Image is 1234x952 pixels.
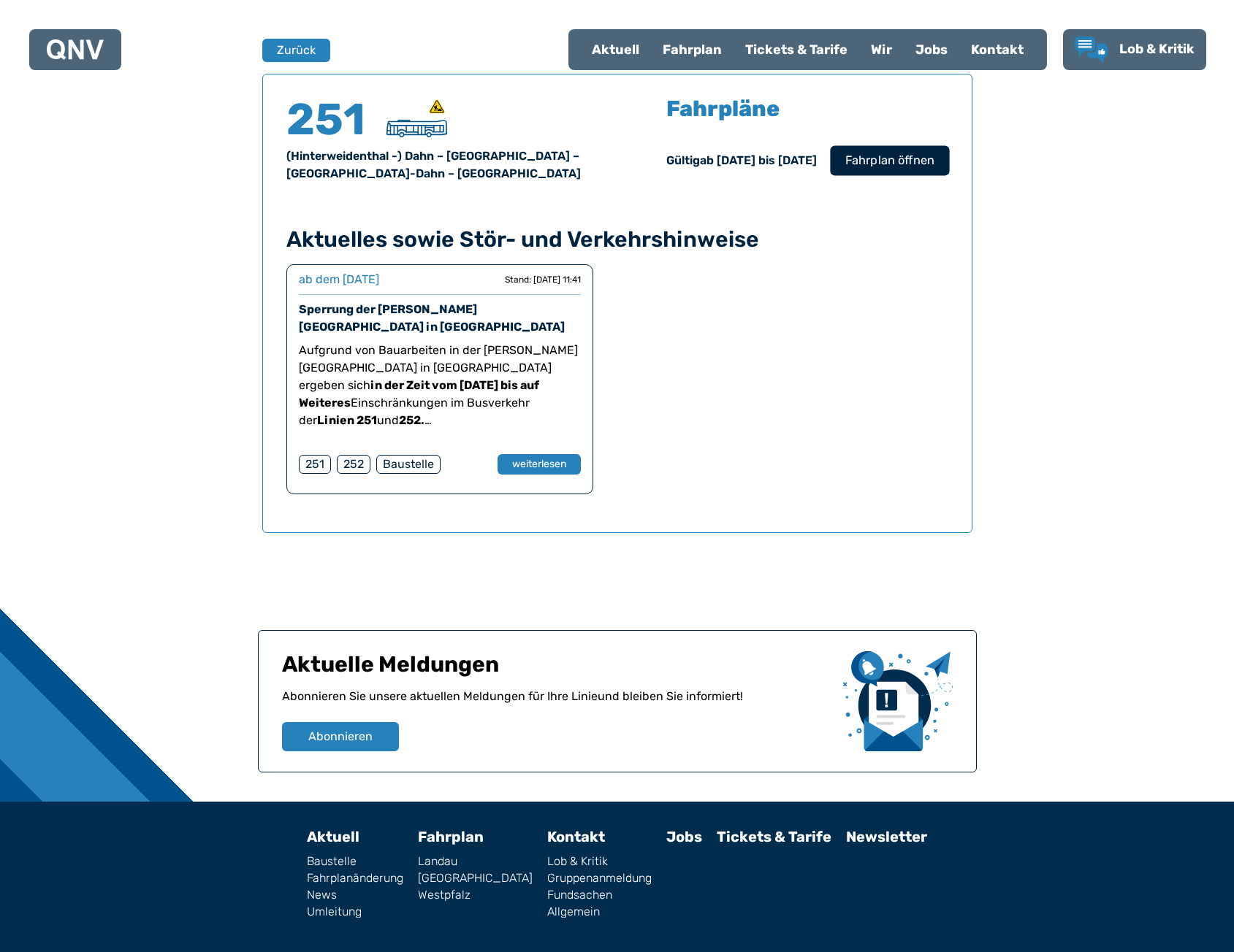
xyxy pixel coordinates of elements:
a: [GEOGRAPHIC_DATA] [418,872,533,884]
a: Landau [418,856,533,867]
a: News [307,889,403,901]
strong: in der Zeit vom [DATE] bis auf Weiteres [299,378,539,410]
a: Zurück [262,39,321,62]
div: (Hinterweidenthal -) Dahn – [GEOGRAPHIC_DATA] – [GEOGRAPHIC_DATA]-Dahn – [GEOGRAPHIC_DATA] [286,147,600,183]
strong: Linien 251 [317,413,377,427]
a: Jobs [666,828,702,845]
span: Lob & Kritik [1119,41,1195,57]
img: Überlandbus [386,120,447,137]
a: QNV Logo [47,35,104,64]
a: Fahrplan [651,31,734,69]
a: Aktuell [580,31,651,69]
h4: Aktuelles sowie Stör- und Verkehrshinweise [286,226,948,253]
a: Tickets & Tarife [717,828,831,845]
button: Fahrplan öffnen [830,145,949,175]
p: Abonnieren Sie unsere aktuellen Meldungen für Ihre Linie und bleiben Sie informiert! [282,688,831,722]
h5: Fahrpläne [666,98,780,120]
a: Fahrplanänderung [307,872,403,884]
a: Aktuell [307,828,359,845]
div: 251 [299,455,331,474]
a: Baustelle [307,856,403,867]
a: Tickets & Tarife [734,31,859,69]
a: Allgemein [547,906,652,918]
button: weiterlesen [498,454,581,475]
a: Newsletter [846,828,927,845]
a: Lob & Kritik [547,856,652,867]
a: Fahrplan [418,828,484,845]
strong: 252. [399,413,432,427]
div: Baustelle [376,455,441,474]
a: Jobs [904,31,959,69]
img: QNV Logo [47,39,104,60]
a: Kontakt [959,31,1035,69]
button: Zurück [262,39,330,62]
span: Fahrplan öffnen [845,152,934,169]
h4: 251 [286,98,374,142]
a: Sperrung der [PERSON_NAME][GEOGRAPHIC_DATA] in [GEOGRAPHIC_DATA] [299,302,565,334]
span: Abonnieren [308,728,373,745]
a: Umleitung [307,906,403,918]
div: 252 [337,455,370,474]
p: Aufgrund von Bauarbeiten in der [PERSON_NAME][GEOGRAPHIC_DATA] in [GEOGRAPHIC_DATA] ergeben sich ... [299,342,581,429]
div: Gültig ab [DATE] bis [DATE] [666,152,817,169]
a: Kontakt [547,828,605,845]
h1: Aktuelle Meldungen [282,651,831,688]
div: ab dem [DATE] [299,271,379,288]
a: Westpfalz [418,889,533,901]
button: Abonnieren [282,722,399,751]
div: Stand: [DATE] 11:41 [505,274,581,285]
a: Wir [859,31,904,69]
a: Gruppenanmeldung [547,872,652,884]
img: newsletter [843,651,953,751]
a: Fundsachen [547,889,652,901]
a: Lob & Kritik [1075,37,1195,63]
